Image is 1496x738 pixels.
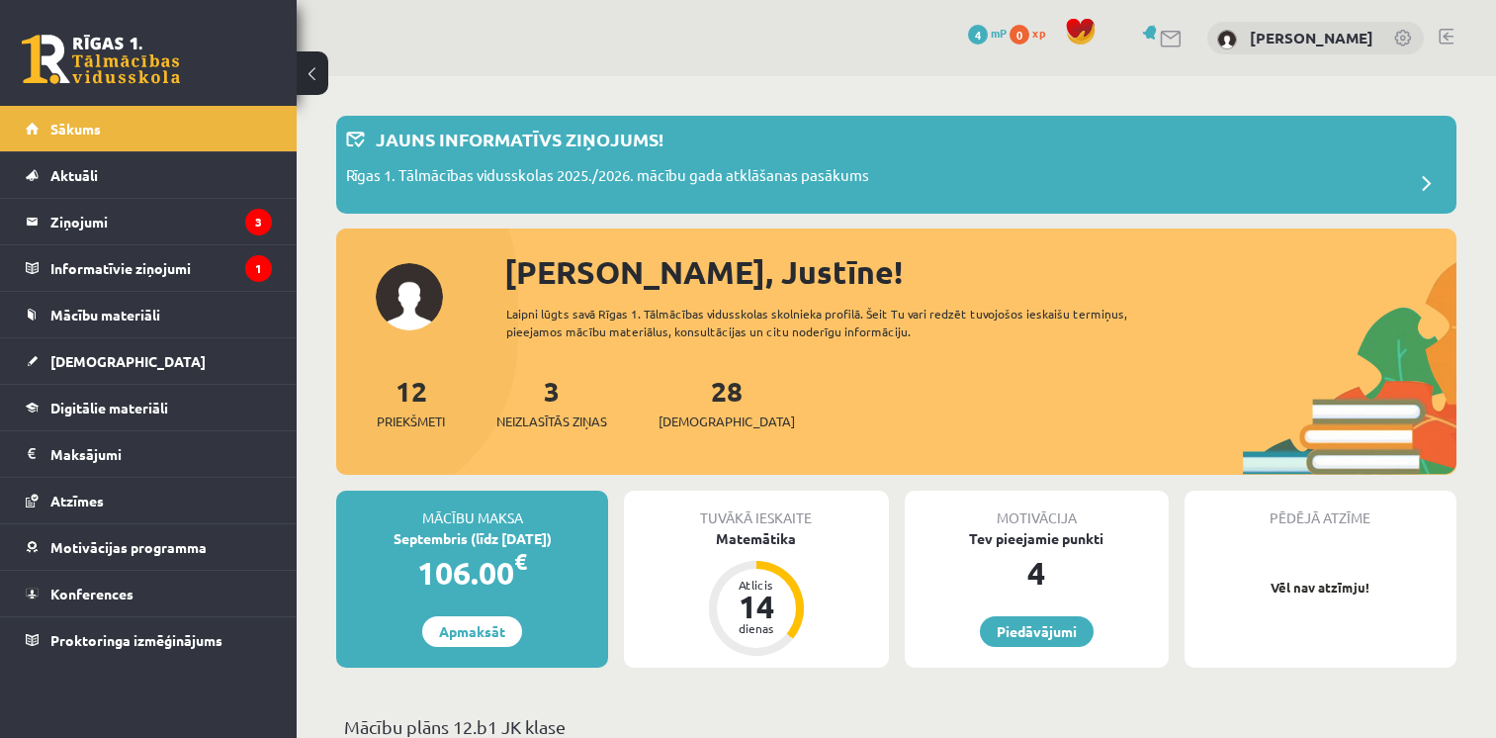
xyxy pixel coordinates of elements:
a: Apmaksāt [422,616,522,647]
span: mP [991,25,1007,41]
span: Mācību materiāli [50,306,160,323]
div: Pēdējā atzīme [1185,491,1456,528]
legend: Informatīvie ziņojumi [50,245,272,291]
a: Matemātika Atlicis 14 dienas [624,528,888,659]
a: Digitālie materiāli [26,385,272,430]
legend: Ziņojumi [50,199,272,244]
div: Septembris (līdz [DATE]) [336,528,608,549]
a: Maksājumi [26,431,272,477]
span: Konferences [50,585,133,602]
p: Vēl nav atzīmju! [1194,578,1447,598]
img: Justīne Everte [1217,30,1237,49]
a: Konferences [26,571,272,616]
div: Tev pieejamie punkti [905,528,1169,549]
p: Rīgas 1. Tālmācības vidusskolas 2025./2026. mācību gada atklāšanas pasākums [346,164,869,192]
div: 14 [727,591,786,622]
span: 4 [968,25,988,45]
legend: Maksājumi [50,431,272,477]
span: Priekšmeti [377,412,445,431]
span: € [514,547,527,576]
a: Aktuāli [26,152,272,198]
div: Laipni lūgts savā Rīgas 1. Tālmācības vidusskolas skolnieka profilā. Šeit Tu vari redzēt tuvojošo... [506,305,1179,340]
a: 12Priekšmeti [377,373,445,431]
a: Ziņojumi3 [26,199,272,244]
a: Jauns informatīvs ziņojums! Rīgas 1. Tālmācības vidusskolas 2025./2026. mācību gada atklāšanas pa... [346,126,1447,204]
a: [DEMOGRAPHIC_DATA] [26,338,272,384]
a: Mācību materiāli [26,292,272,337]
i: 1 [245,255,272,282]
div: [PERSON_NAME], Justīne! [504,248,1456,296]
a: Atzīmes [26,478,272,523]
div: Matemātika [624,528,888,549]
a: Proktoringa izmēģinājums [26,617,272,663]
span: xp [1032,25,1045,41]
span: Digitālie materiāli [50,399,168,416]
span: Atzīmes [50,492,104,509]
a: 4 mP [968,25,1007,41]
div: Atlicis [727,579,786,591]
div: Tuvākā ieskaite [624,491,888,528]
span: 0 [1010,25,1029,45]
div: 106.00 [336,549,608,597]
span: Sākums [50,120,101,138]
div: Motivācija [905,491,1169,528]
div: 4 [905,549,1169,597]
a: 28[DEMOGRAPHIC_DATA] [659,373,795,431]
div: Mācību maksa [336,491,608,528]
span: Aktuāli [50,166,98,184]
a: Piedāvājumi [980,616,1094,647]
a: Rīgas 1. Tālmācības vidusskola [22,35,180,84]
span: Motivācijas programma [50,538,207,556]
i: 3 [245,209,272,235]
a: Sākums [26,106,272,151]
span: Neizlasītās ziņas [496,412,607,431]
a: 3Neizlasītās ziņas [496,373,607,431]
a: Informatīvie ziņojumi1 [26,245,272,291]
a: 0 xp [1010,25,1055,41]
span: [DEMOGRAPHIC_DATA] [659,412,795,431]
p: Jauns informatīvs ziņojums! [376,126,663,152]
span: Proktoringa izmēģinājums [50,631,222,649]
span: [DEMOGRAPHIC_DATA] [50,352,206,370]
a: Motivācijas programma [26,524,272,570]
div: dienas [727,622,786,634]
a: [PERSON_NAME] [1250,28,1373,47]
